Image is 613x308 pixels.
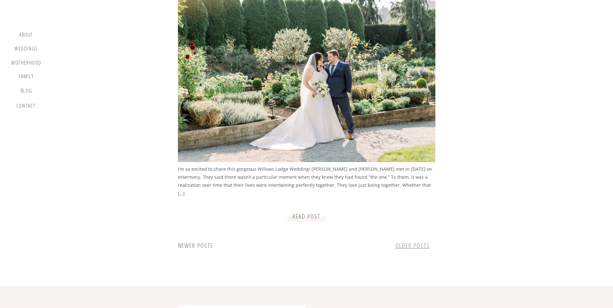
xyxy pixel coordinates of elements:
a: older Posts [395,241,430,250]
p: I’m so excited to share this gorgeous Willows Lodge Wedding! [PERSON_NAME] and [PERSON_NAME] met ... [178,165,435,197]
a: newer posts [178,241,214,250]
a: Family [14,73,38,82]
a: about [17,32,36,40]
a: blog [17,88,36,97]
a: READ post [290,213,323,221]
a: motherhood [11,60,42,67]
a: Weddings [14,46,38,54]
a: contact [15,103,37,112]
